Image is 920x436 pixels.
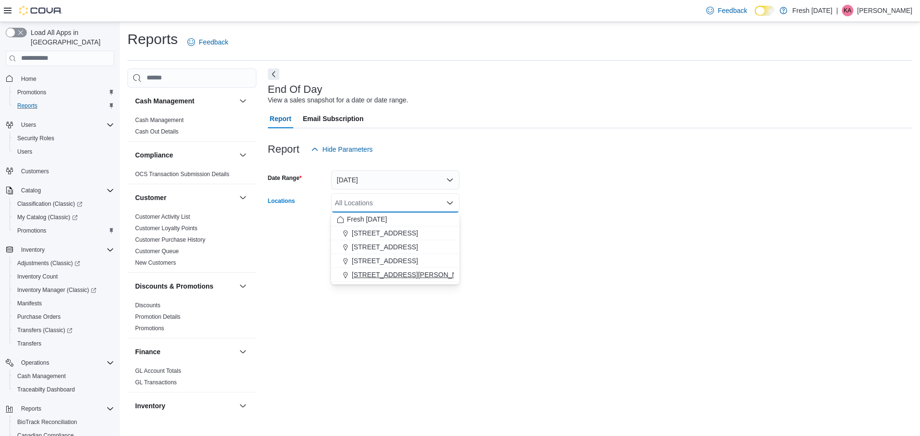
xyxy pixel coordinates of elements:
[135,96,195,106] h3: Cash Management
[17,313,61,321] span: Purchase Orders
[135,302,161,309] span: Discounts
[17,340,41,347] span: Transfers
[17,185,45,196] button: Catalog
[13,225,50,236] a: Promotions
[17,73,114,85] span: Home
[268,144,299,155] h3: Report
[13,212,81,223] a: My Catalog (Classic)
[237,280,249,292] button: Discounts & Promotions
[135,236,206,244] span: Customer Purchase History
[135,193,235,202] button: Customer
[21,168,49,175] span: Customers
[13,384,114,395] span: Traceabilty Dashboard
[135,259,176,267] span: New Customers
[17,273,58,280] span: Inventory Count
[268,68,279,80] button: Next
[13,284,100,296] a: Inventory Manager (Classic)
[17,259,80,267] span: Adjustments (Classic)
[135,128,179,135] a: Cash Out Details
[17,119,114,131] span: Users
[21,187,41,194] span: Catalog
[13,311,65,323] a: Purchase Orders
[17,119,40,131] button: Users
[13,100,41,112] a: Reports
[2,356,118,369] button: Operations
[13,271,114,282] span: Inventory Count
[135,281,213,291] h3: Discounts & Promotions
[718,6,747,15] span: Feedback
[237,346,249,358] button: Finance
[10,99,118,112] button: Reports
[13,146,114,157] span: Users
[17,403,45,414] button: Reports
[13,225,114,236] span: Promotions
[135,236,206,243] a: Customer Purchase History
[17,185,114,196] span: Catalog
[322,145,373,154] span: Hide Parameters
[844,5,851,16] span: KA
[13,284,114,296] span: Inventory Manager (Classic)
[331,170,460,190] button: [DATE]
[352,256,418,266] span: [STREET_ADDRESS]
[17,165,114,177] span: Customers
[13,324,114,336] span: Transfers (Classic)
[2,118,118,132] button: Users
[21,75,36,83] span: Home
[17,200,82,208] span: Classification (Classic)
[135,347,161,357] h3: Finance
[2,72,118,86] button: Home
[331,226,460,240] button: [STREET_ADDRESS]
[135,248,179,255] a: Customer Queue
[270,109,291,128] span: Report
[10,337,118,350] button: Transfers
[2,184,118,197] button: Catalog
[331,212,460,282] div: Choose from the following options
[21,246,45,254] span: Inventory
[13,198,114,210] span: Classification (Classic)
[135,281,235,291] button: Discounts & Promotions
[13,384,79,395] a: Traceabilty Dashboard
[13,87,114,98] span: Promotions
[199,37,228,47] span: Feedback
[135,213,190,221] span: Customer Activity List
[268,95,408,105] div: View a sales snapshot for a date or date range.
[19,6,62,15] img: Cova
[27,28,114,47] span: Load All Apps in [GEOGRAPHIC_DATA]
[13,87,50,98] a: Promotions
[13,338,45,349] a: Transfers
[17,286,96,294] span: Inventory Manager (Classic)
[237,149,249,161] button: Compliance
[135,313,181,321] span: Promotion Details
[702,1,751,20] a: Feedback
[135,213,190,220] a: Customer Activity List
[135,224,197,232] span: Customer Loyalty Points
[10,415,118,429] button: BioTrack Reconciliation
[17,89,46,96] span: Promotions
[135,368,181,374] a: GL Account Totals
[17,372,66,380] span: Cash Management
[135,302,161,309] a: Discounts
[184,33,232,52] a: Feedback
[10,383,118,396] button: Traceabilty Dashboard
[135,193,166,202] h3: Customer
[13,198,86,210] a: Classification (Classic)
[10,297,118,310] button: Manifests
[331,254,460,268] button: [STREET_ADDRESS]
[13,133,114,144] span: Security Roles
[17,227,46,235] span: Promotions
[331,268,460,282] button: [STREET_ADDRESS][PERSON_NAME]
[13,298,46,309] a: Manifests
[135,379,177,386] span: GL Transactions
[17,357,53,369] button: Operations
[17,326,72,334] span: Transfers (Classic)
[237,192,249,203] button: Customer
[836,5,838,16] p: |
[792,5,832,16] p: Fresh [DATE]
[13,298,114,309] span: Manifests
[10,310,118,324] button: Purchase Orders
[13,212,114,223] span: My Catalog (Classic)
[13,338,114,349] span: Transfers
[10,324,118,337] a: Transfers (Classic)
